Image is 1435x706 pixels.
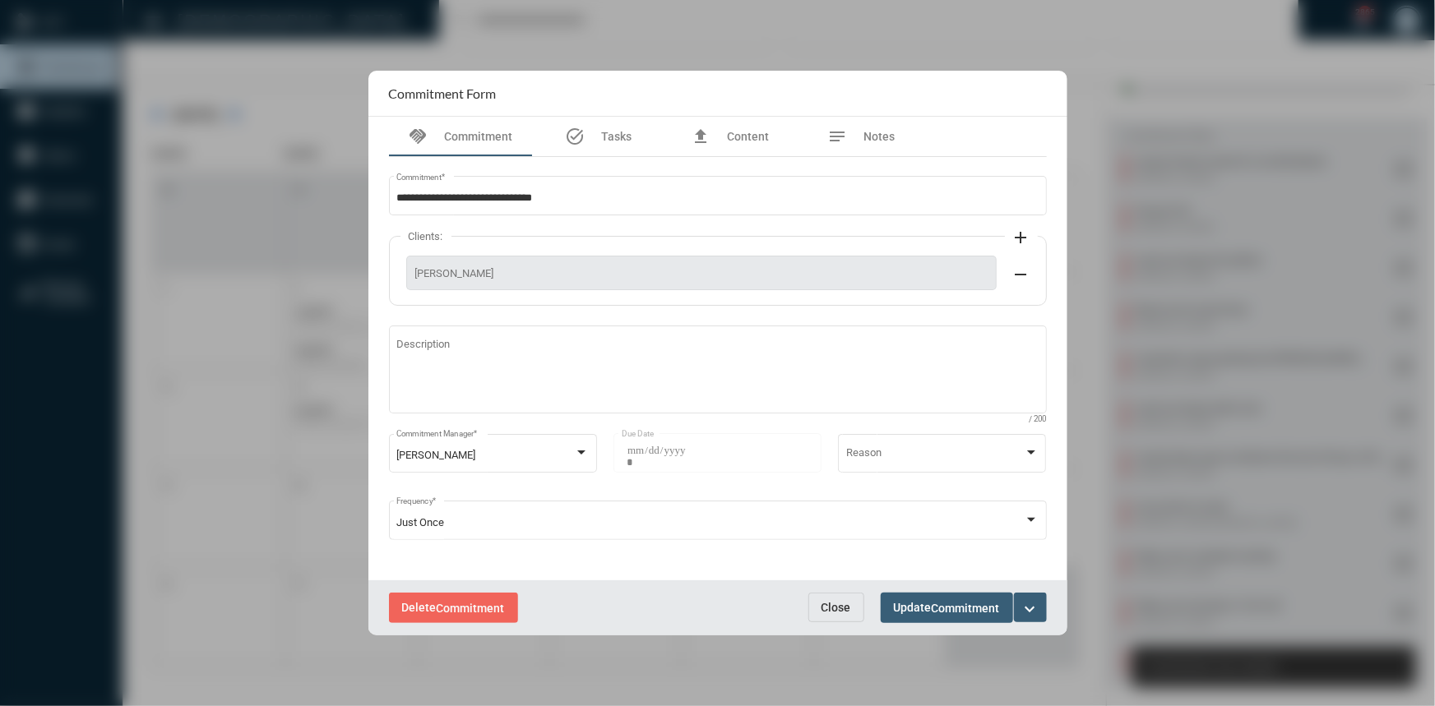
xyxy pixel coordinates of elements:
[601,130,632,143] span: Tasks
[389,593,518,623] button: DeleteCommitment
[445,130,513,143] span: Commitment
[437,602,505,615] span: Commitment
[1011,265,1031,284] mat-icon: remove
[864,130,896,143] span: Notes
[402,601,505,614] span: Delete
[808,593,864,622] button: Close
[691,127,711,146] mat-icon: file_upload
[565,127,585,146] mat-icon: task_alt
[881,593,1013,623] button: UpdateCommitment
[396,516,444,528] span: Just Once
[400,230,451,242] label: Clients:
[1021,599,1040,619] mat-icon: expand_more
[415,267,988,279] span: [PERSON_NAME]
[389,85,497,101] h2: Commitment Form
[932,602,1000,615] span: Commitment
[727,130,769,143] span: Content
[828,127,848,146] mat-icon: notes
[409,127,428,146] mat-icon: handshake
[1011,228,1031,247] mat-icon: add
[1030,415,1047,424] mat-hint: / 200
[396,449,475,461] span: [PERSON_NAME]
[822,601,851,614] span: Close
[894,601,1000,614] span: Update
